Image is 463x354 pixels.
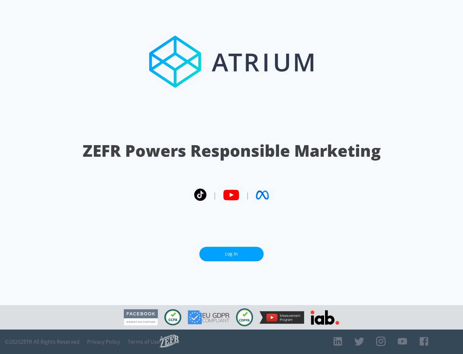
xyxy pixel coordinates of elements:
a: Terms of Use [128,339,160,345]
h1: ZEFR Powers Responsible Marketing [83,140,381,162]
img: IAB [311,310,339,325]
img: CCPA Compliant [164,309,181,325]
img: YouTube Measurement Program [259,311,304,324]
img: Facebook Marketing Partner [124,309,158,326]
img: GDPR Compliant [188,310,230,324]
a: Privacy Policy [87,339,120,345]
span: © 2025 ZEFR All Rights Reserved [5,339,79,345]
img: COPPA Compliant [236,308,253,326]
a: Log In [199,247,264,261]
span: | [246,190,250,200]
span: | [213,190,217,200]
